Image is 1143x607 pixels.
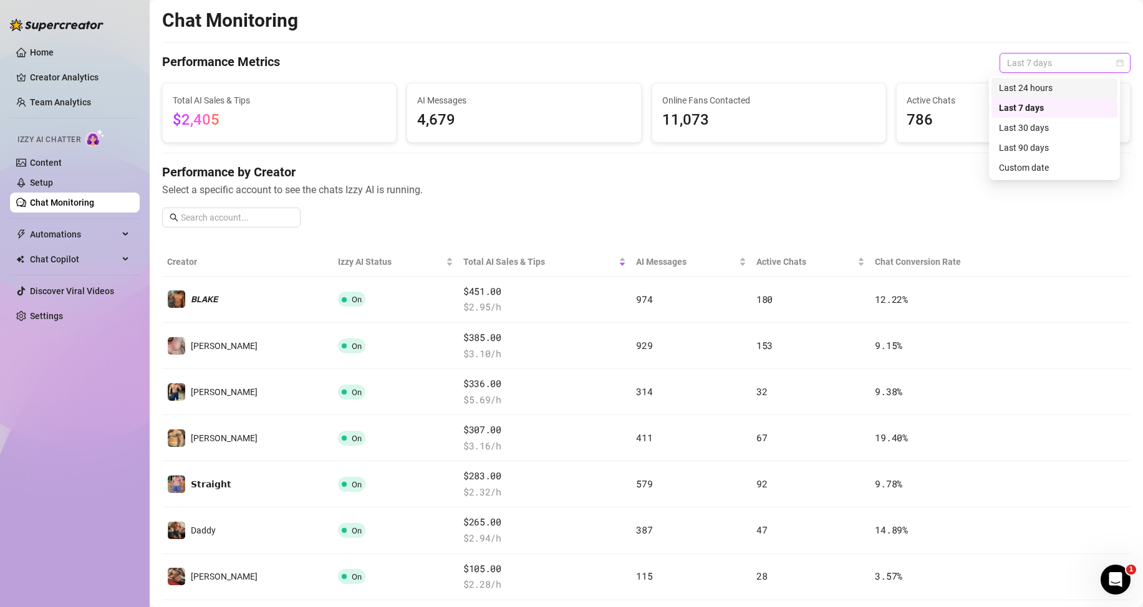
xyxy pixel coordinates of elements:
[162,9,298,32] h2: Chat Monitoring
[30,178,53,188] a: Setup
[458,247,631,277] th: Total AI Sales & Tips
[168,429,185,447] img: 𝙅𝙊𝙀
[636,570,652,582] span: 115
[352,434,362,443] span: On
[162,247,333,277] th: Creator
[10,19,104,31] img: logo-BBDzfeDw.svg
[162,163,1131,181] h4: Performance by Creator
[463,562,626,576] span: $105.00
[463,376,626,391] span: $336.00
[30,97,91,107] a: Team Analytics
[991,138,1117,158] div: Last 90 days
[631,247,751,277] th: AI Messages
[875,385,902,398] span: 9.38 %
[999,121,1110,135] div: Last 30 days
[463,255,616,269] span: Total AI Sales & Tips
[636,339,652,351] span: 929
[1007,54,1123,72] span: Last 7 days
[751,247,871,277] th: Active Chats
[191,387,258,397] span: [PERSON_NAME]
[191,341,258,351] span: [PERSON_NAME]
[907,93,1120,107] span: Active Chats
[168,522,185,539] img: Daddy
[168,290,185,308] img: 𝘽𝙇𝘼𝙆𝙀
[30,198,94,208] a: Chat Monitoring
[352,295,362,304] span: On
[181,211,293,224] input: Search account...
[463,330,626,345] span: $385.00
[875,477,902,490] span: 9.78 %
[85,129,105,147] img: AI Chatter
[463,515,626,530] span: $265.00
[636,477,652,490] span: 579
[17,134,80,146] span: Izzy AI Chatter
[463,393,626,408] span: $ 5.69 /h
[352,526,362,535] span: On
[756,431,767,444] span: 67
[168,476,185,493] img: 𝗦𝘁𝗿𝗮𝗶𝗴𝗵𝘁
[191,433,258,443] span: [PERSON_NAME]
[999,141,1110,155] div: Last 90 days
[756,293,773,305] span: 180
[999,101,1110,115] div: Last 7 days
[636,255,736,269] span: AI Messages
[338,255,443,269] span: Izzy AI Status
[463,423,626,437] span: $307.00
[168,337,185,355] img: Michael
[662,93,875,107] span: Online Fans Contacted
[30,158,62,168] a: Content
[991,158,1117,178] div: Custom date
[1116,59,1124,67] span: calendar
[30,47,54,57] a: Home
[991,118,1117,138] div: Last 30 days
[875,339,902,351] span: 9.15 %
[168,568,185,585] img: Dylan
[463,439,626,454] span: $ 3.16 /h
[875,293,907,305] span: 12.22 %
[662,108,875,132] span: 11,073
[875,431,907,444] span: 19.40 %
[991,78,1117,98] div: Last 24 hours
[463,469,626,484] span: $283.00
[1101,565,1131,595] iframe: Intercom live chat
[173,93,386,107] span: Total AI Sales & Tips
[991,98,1117,118] div: Last 7 days
[875,523,907,536] span: 14.89 %
[191,294,218,304] span: 𝘽𝙇𝘼𝙆𝙀
[870,247,1033,277] th: Chat Conversion Rate
[173,111,219,128] span: $2,405
[417,93,630,107] span: AI Messages
[333,247,458,277] th: Izzy AI Status
[756,523,767,536] span: 47
[463,347,626,361] span: $ 3.10 /h
[352,388,362,397] span: On
[352,572,362,581] span: On
[875,570,902,582] span: 3.57 %
[636,293,652,305] span: 974
[30,311,63,321] a: Settings
[30,286,114,296] a: Discover Viral Videos
[999,81,1110,95] div: Last 24 hours
[756,339,773,351] span: 153
[463,300,626,315] span: $ 2.95 /h
[30,224,118,244] span: Automations
[170,213,178,222] span: search
[907,108,1120,132] span: 786
[417,108,630,132] span: 4,679
[463,284,626,299] span: $451.00
[463,577,626,592] span: $ 2.28 /h
[463,531,626,546] span: $ 2.94 /h
[636,523,652,536] span: 387
[191,571,258,581] span: [PERSON_NAME]
[756,385,767,398] span: 32
[191,479,231,489] span: 𝗦𝘁𝗿𝗮𝗶𝗴𝗵𝘁
[756,570,767,582] span: 28
[16,255,24,264] img: Chat Copilot
[168,383,185,401] img: Paul
[352,342,362,351] span: On
[756,477,767,490] span: 92
[636,431,652,444] span: 411
[30,67,130,87] a: Creator Analytics
[162,182,1131,198] span: Select a specific account to see the chats Izzy AI is running.
[636,385,652,398] span: 314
